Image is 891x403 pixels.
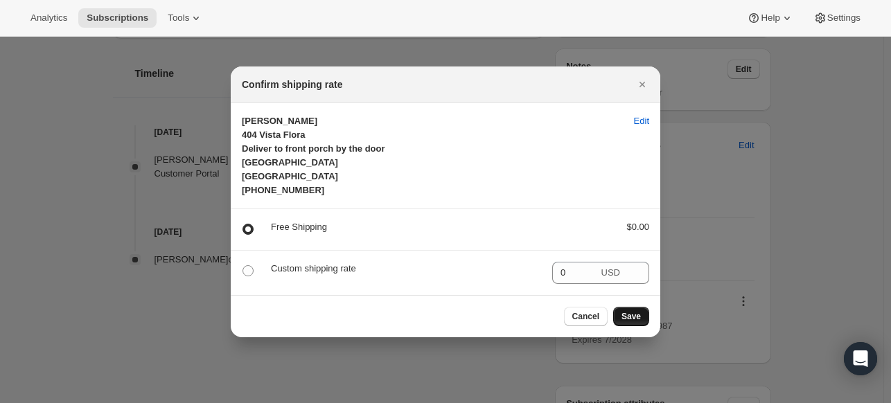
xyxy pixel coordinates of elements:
[626,110,658,132] button: Edit
[844,342,877,375] div: Open Intercom Messenger
[572,311,599,322] span: Cancel
[78,8,157,28] button: Subscriptions
[827,12,861,24] span: Settings
[30,12,67,24] span: Analytics
[626,222,649,232] span: $0.00
[242,116,385,195] span: [PERSON_NAME] 404 Vista Flora Deliver to front porch by the door [GEOGRAPHIC_DATA] [GEOGRAPHIC_DA...
[159,8,211,28] button: Tools
[613,307,649,326] button: Save
[621,311,641,322] span: Save
[87,12,148,24] span: Subscriptions
[761,12,779,24] span: Help
[601,267,620,278] span: USD
[242,78,342,91] h2: Confirm shipping rate
[22,8,76,28] button: Analytics
[168,12,189,24] span: Tools
[271,262,541,276] p: Custom shipping rate
[634,114,649,128] span: Edit
[564,307,608,326] button: Cancel
[271,220,604,234] p: Free Shipping
[805,8,869,28] button: Settings
[633,75,652,94] button: Close
[739,8,802,28] button: Help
